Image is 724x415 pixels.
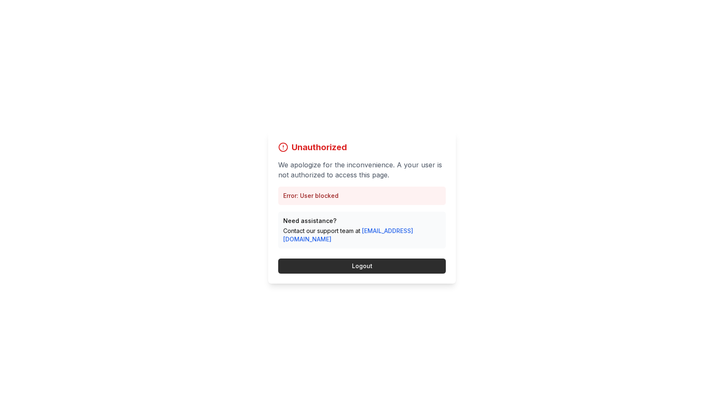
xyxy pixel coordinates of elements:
h1: Unauthorized [292,141,347,153]
p: Error: User blocked [283,192,441,200]
p: Contact our support team at [283,227,441,243]
p: Need assistance? [283,217,441,225]
p: We apologize for the inconvenience. A your user is not authorized to access this page. [278,160,446,180]
button: Logout [278,259,446,274]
